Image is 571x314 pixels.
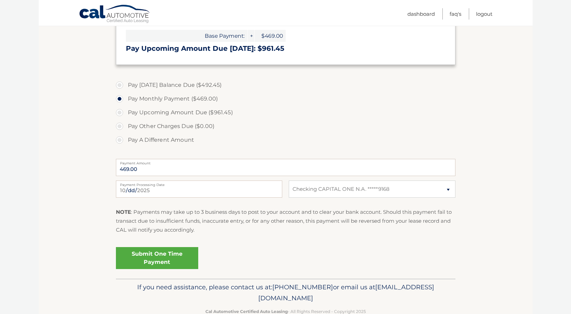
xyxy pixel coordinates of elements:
[205,309,288,314] strong: Cal Automotive Certified Auto Leasing
[116,78,455,92] label: Pay [DATE] Balance Due ($492.45)
[126,44,445,53] h3: Pay Upcoming Amount Due [DATE]: $961.45
[116,181,282,186] label: Payment Processing Date
[116,119,455,133] label: Pay Other Charges Due ($0.00)
[258,283,434,302] span: [EMAIL_ADDRESS][DOMAIN_NAME]
[116,133,455,147] label: Pay A Different Amount
[120,282,451,304] p: If you need assistance, please contact us at: or email us at
[116,159,455,164] label: Payment Amount
[248,30,254,42] span: +
[407,8,435,20] a: Dashboard
[126,30,247,42] span: Base Payment:
[116,209,131,215] strong: NOTE
[272,283,333,291] span: [PHONE_NUMBER]
[255,30,286,42] span: $469.00
[116,208,455,235] p: : Payments may take up to 3 business days to post to your account and to clear your bank account....
[116,181,282,198] input: Payment Date
[116,106,455,119] label: Pay Upcoming Amount Due ($961.45)
[116,159,455,176] input: Payment Amount
[79,4,151,24] a: Cal Automotive
[476,8,492,20] a: Logout
[450,8,461,20] a: FAQ's
[116,247,198,269] a: Submit One Time Payment
[116,92,455,106] label: Pay Monthly Payment ($469.00)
